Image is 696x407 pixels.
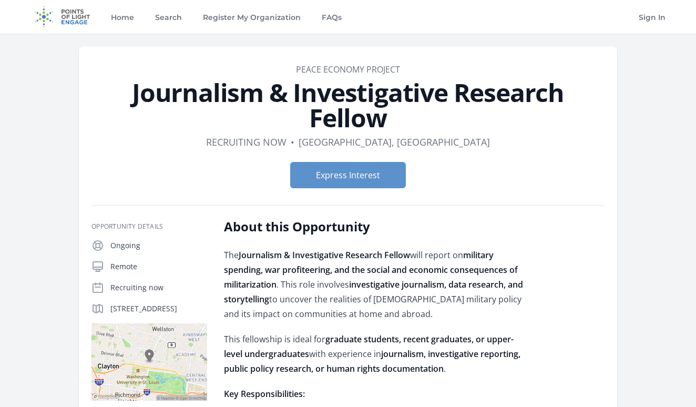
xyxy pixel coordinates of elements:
div: • [291,135,294,149]
dd: [GEOGRAPHIC_DATA], [GEOGRAPHIC_DATA] [299,135,490,149]
p: Ongoing [110,240,207,251]
strong: Journalism & Investigative Research Fellow [239,249,410,261]
p: Remote [110,261,207,272]
img: Map [91,323,207,401]
strong: graduate students, recent graduates, or upper-level undergraduates [224,333,514,360]
h2: About this Opportunity [224,218,531,235]
p: This fellowship is ideal for with experience in . [224,332,531,376]
button: Express Interest [290,162,406,188]
h3: Opportunity Details [91,222,207,231]
strong: investigative journalism, data research, and storytelling [224,279,523,305]
strong: military spending, war profiteering, and the social and economic consequences of militarization [224,249,518,290]
p: [STREET_ADDRESS] [110,303,207,314]
a: Peace Economy Project [296,64,400,75]
h1: Journalism & Investigative Research Fellow [91,80,605,130]
dd: Recruiting now [206,135,286,149]
p: The will report on . This role involves to uncover the realities of [DEMOGRAPHIC_DATA] military p... [224,248,531,321]
p: Recruiting now [110,282,207,293]
strong: Key Responsibilities: [224,388,305,400]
